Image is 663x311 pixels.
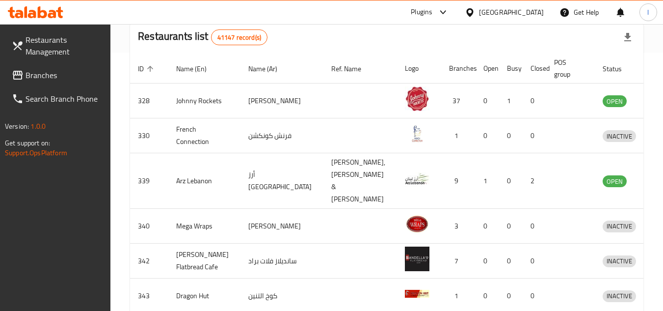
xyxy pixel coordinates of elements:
span: POS group [554,57,583,80]
span: Name (Ar) [248,63,290,75]
td: 340 [130,209,168,244]
th: Branches [441,54,476,84]
a: Support.OpsPlatform [5,146,67,159]
td: 339 [130,153,168,209]
span: Branches [26,69,103,81]
a: Restaurants Management [4,28,111,63]
img: Mega Wraps [405,212,429,236]
span: Get support on: [5,137,50,149]
td: 0 [523,244,546,279]
td: French Connection [168,118,240,153]
a: Branches [4,63,111,87]
span: l [647,7,649,18]
h2: Restaurants list [138,29,267,45]
div: [GEOGRAPHIC_DATA] [479,7,544,18]
td: Johnny Rockets [168,84,240,118]
a: Search Branch Phone [4,87,111,111]
img: French Connection [405,121,429,146]
span: INACTIVE [603,290,636,302]
td: 0 [476,209,499,244]
td: 1 [476,153,499,209]
td: 328 [130,84,168,118]
span: Search Branch Phone [26,93,103,105]
td: [PERSON_NAME] [240,84,323,118]
td: 0 [499,244,523,279]
td: 7 [441,244,476,279]
td: سانديلاز فلات براد [240,244,323,279]
td: 9 [441,153,476,209]
td: [PERSON_NAME] Flatbread Cafe [168,244,240,279]
span: 1.0.0 [30,120,46,133]
td: فرنش كونكشن [240,118,323,153]
div: OPEN [603,175,627,187]
span: INACTIVE [603,131,636,142]
td: 0 [476,118,499,153]
td: 0 [476,244,499,279]
th: Busy [499,54,523,84]
img: Arz Lebanon [405,167,429,191]
img: Sandella's Flatbread Cafe [405,247,429,271]
td: 37 [441,84,476,118]
span: OPEN [603,96,627,107]
th: Closed [523,54,546,84]
td: [PERSON_NAME] [240,209,323,244]
td: 0 [476,84,499,118]
div: Plugins [411,6,432,18]
span: Ref. Name [331,63,374,75]
td: 0 [523,118,546,153]
td: 3 [441,209,476,244]
div: Export file [616,26,639,49]
span: INACTIVE [603,221,636,232]
div: Total records count [211,29,267,45]
td: 0 [499,209,523,244]
td: Arz Lebanon [168,153,240,209]
td: 0 [499,153,523,209]
span: Status [603,63,635,75]
div: OPEN [603,95,627,107]
span: INACTIVE [603,255,636,267]
img: Johnny Rockets [405,86,429,111]
td: 0 [499,118,523,153]
td: 2 [523,153,546,209]
span: Name (En) [176,63,219,75]
span: ID [138,63,157,75]
td: 0 [523,84,546,118]
td: 1 [499,84,523,118]
th: Logo [397,54,441,84]
span: Version: [5,120,29,133]
span: OPEN [603,176,627,187]
td: Mega Wraps [168,209,240,244]
img: Dragon Hut [405,282,429,306]
div: INACTIVE [603,130,636,142]
td: 342 [130,244,168,279]
td: 1 [441,118,476,153]
td: [PERSON_NAME],[PERSON_NAME] & [PERSON_NAME] [323,153,397,209]
td: أرز [GEOGRAPHIC_DATA] [240,153,323,209]
span: Restaurants Management [26,34,103,57]
th: Open [476,54,499,84]
td: 330 [130,118,168,153]
span: 41147 record(s) [212,33,267,42]
td: 0 [523,209,546,244]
